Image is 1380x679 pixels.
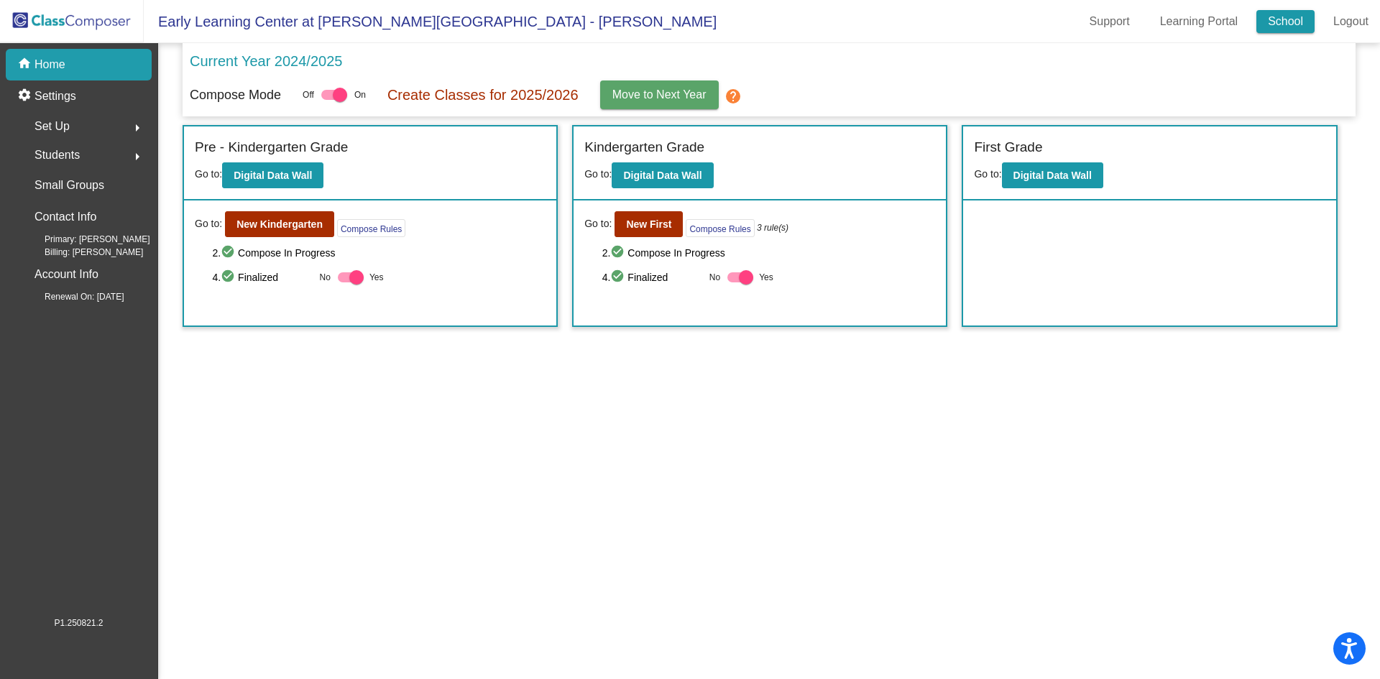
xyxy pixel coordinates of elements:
[600,80,719,109] button: Move to Next Year
[615,211,683,237] button: New First
[34,145,80,165] span: Students
[1013,170,1092,181] b: Digital Data Wall
[129,148,146,165] mat-icon: arrow_right
[234,170,312,181] b: Digital Data Wall
[34,264,98,285] p: Account Info
[34,88,76,105] p: Settings
[612,162,713,188] button: Digital Data Wall
[584,137,704,158] label: Kindergarten Grade
[34,116,70,137] span: Set Up
[337,219,405,237] button: Compose Rules
[17,88,34,105] mat-icon: settings
[17,56,34,73] mat-icon: home
[757,221,788,234] i: 3 rule(s)
[584,216,612,231] span: Go to:
[602,244,936,262] span: 2. Compose In Progress
[1078,10,1141,33] a: Support
[195,216,222,231] span: Go to:
[584,168,612,180] span: Go to:
[195,137,348,158] label: Pre - Kindergarten Grade
[1322,10,1380,33] a: Logout
[1149,10,1250,33] a: Learning Portal
[610,244,627,262] mat-icon: check_circle
[709,271,720,284] span: No
[144,10,717,33] span: Early Learning Center at [PERSON_NAME][GEOGRAPHIC_DATA] - [PERSON_NAME]
[724,88,742,105] mat-icon: help
[190,50,342,72] p: Current Year 2024/2025
[610,269,627,286] mat-icon: check_circle
[222,162,323,188] button: Digital Data Wall
[320,271,331,284] span: No
[129,119,146,137] mat-icon: arrow_right
[612,88,707,101] span: Move to Next Year
[190,86,281,105] p: Compose Mode
[221,244,238,262] mat-icon: check_circle
[354,88,366,101] span: On
[212,269,312,286] span: 4. Finalized
[195,168,222,180] span: Go to:
[686,219,754,237] button: Compose Rules
[303,88,314,101] span: Off
[602,269,702,286] span: 4. Finalized
[34,56,65,73] p: Home
[623,170,701,181] b: Digital Data Wall
[225,211,334,237] button: New Kindergarten
[34,207,96,227] p: Contact Info
[22,233,150,246] span: Primary: [PERSON_NAME]
[369,269,384,286] span: Yes
[626,218,671,230] b: New First
[1256,10,1315,33] a: School
[22,246,143,259] span: Billing: [PERSON_NAME]
[387,84,579,106] p: Create Classes for 2025/2026
[1002,162,1103,188] button: Digital Data Wall
[212,244,546,262] span: 2. Compose In Progress
[34,175,104,195] p: Small Groups
[22,290,124,303] span: Renewal On: [DATE]
[759,269,773,286] span: Yes
[221,269,238,286] mat-icon: check_circle
[236,218,323,230] b: New Kindergarten
[974,168,1001,180] span: Go to:
[974,137,1042,158] label: First Grade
